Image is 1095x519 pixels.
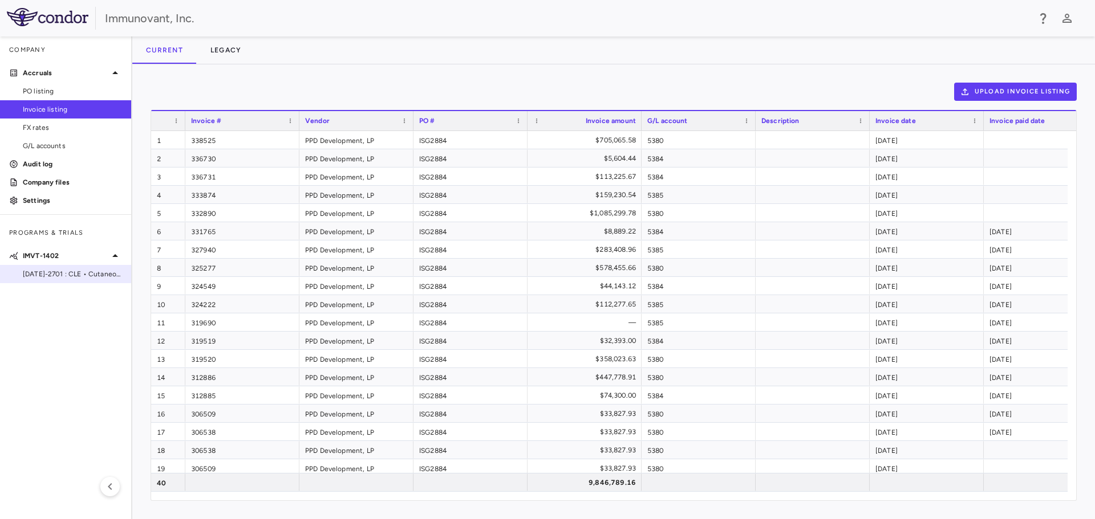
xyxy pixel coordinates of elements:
[870,186,984,203] div: [DATE]
[413,441,528,459] div: ISG2884
[642,167,756,185] div: 5384
[870,259,984,276] div: [DATE]
[642,459,756,477] div: 5380
[538,131,636,149] div: $705,065.58
[299,441,413,459] div: PPD Development, LP
[413,313,528,331] div: ISG2884
[538,332,636,350] div: $32,393.00
[586,117,636,125] span: Invoice amount
[761,117,800,125] span: Description
[642,386,756,404] div: 5384
[642,240,756,258] div: 5385
[642,204,756,222] div: 5380
[538,368,636,386] div: $447,778.91
[151,204,185,222] div: 5
[875,117,916,125] span: Invoice date
[642,441,756,459] div: 5380
[954,83,1077,101] button: Upload invoice listing
[299,404,413,422] div: PPD Development, LP
[151,186,185,203] div: 4
[299,149,413,167] div: PPD Development, LP
[7,8,88,26] img: logo-full-SnFGN8VE.png
[413,386,528,404] div: ISG2884
[642,332,756,349] div: 5384
[23,251,108,261] p: IMVT-1402
[151,149,185,167] div: 2
[299,131,413,149] div: PPD Development, LP
[642,277,756,295] div: 5384
[151,386,185,404] div: 15
[23,104,122,115] span: Invoice listing
[538,295,636,313] div: $112,277.65
[870,131,984,149] div: [DATE]
[870,167,984,185] div: [DATE]
[642,131,756,149] div: 5380
[870,149,984,167] div: [DATE]
[299,386,413,404] div: PPD Development, LP
[413,222,528,240] div: ISG2884
[538,149,636,167] div: $5,604.44
[105,10,1029,27] div: Immunovant, Inc.
[151,404,185,422] div: 16
[299,186,413,203] div: PPD Development, LP
[151,277,185,295] div: 9
[538,167,636,186] div: $113,225.67
[185,186,299,203] div: 333874
[538,313,636,332] div: —
[642,222,756,240] div: 5384
[151,459,185,477] div: 19
[538,222,636,240] div: $8,889.22
[642,350,756,367] div: 5380
[647,117,688,125] span: G/L account
[185,350,299,367] div: 319520
[299,368,413,386] div: PPD Development, LP
[299,350,413,367] div: PPD Development, LP
[538,473,636,492] div: 9,846,789.16
[538,423,636,441] div: $33,827.93
[185,204,299,222] div: 332890
[870,204,984,222] div: [DATE]
[299,167,413,185] div: PPD Development, LP
[185,131,299,149] div: 338525
[538,240,636,259] div: $283,408.96
[870,350,984,367] div: [DATE]
[151,441,185,459] div: 18
[151,167,185,185] div: 3
[642,295,756,313] div: 5385
[185,332,299,349] div: 319519
[185,441,299,459] div: 306538
[870,404,984,422] div: [DATE]
[642,423,756,440] div: 5380
[413,423,528,440] div: ISG2884
[870,423,984,440] div: [DATE]
[23,68,108,78] p: Accruals
[151,368,185,386] div: 14
[870,368,984,386] div: [DATE]
[151,423,185,440] div: 17
[185,149,299,167] div: 336730
[419,117,435,125] span: PO #
[538,386,636,404] div: $74,300.00
[299,277,413,295] div: PPD Development, LP
[413,167,528,185] div: ISG2884
[23,269,122,279] span: [DATE]-2701 : CLE • Cutaneous [MEDICAL_DATA]
[151,240,185,258] div: 7
[197,36,255,64] button: Legacy
[870,441,984,459] div: [DATE]
[413,240,528,258] div: ISG2884
[870,277,984,295] div: [DATE]
[191,117,221,125] span: Invoice #
[132,36,197,64] button: Current
[538,350,636,368] div: $358,023.63
[151,295,185,313] div: 10
[185,404,299,422] div: 306509
[989,117,1045,125] span: Invoice paid date
[870,240,984,258] div: [DATE]
[299,423,413,440] div: PPD Development, LP
[185,459,299,477] div: 306509
[538,186,636,204] div: $159,230.54
[538,441,636,459] div: $33,827.93
[538,259,636,277] div: $578,455.66
[413,332,528,349] div: ISG2884
[299,332,413,349] div: PPD Development, LP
